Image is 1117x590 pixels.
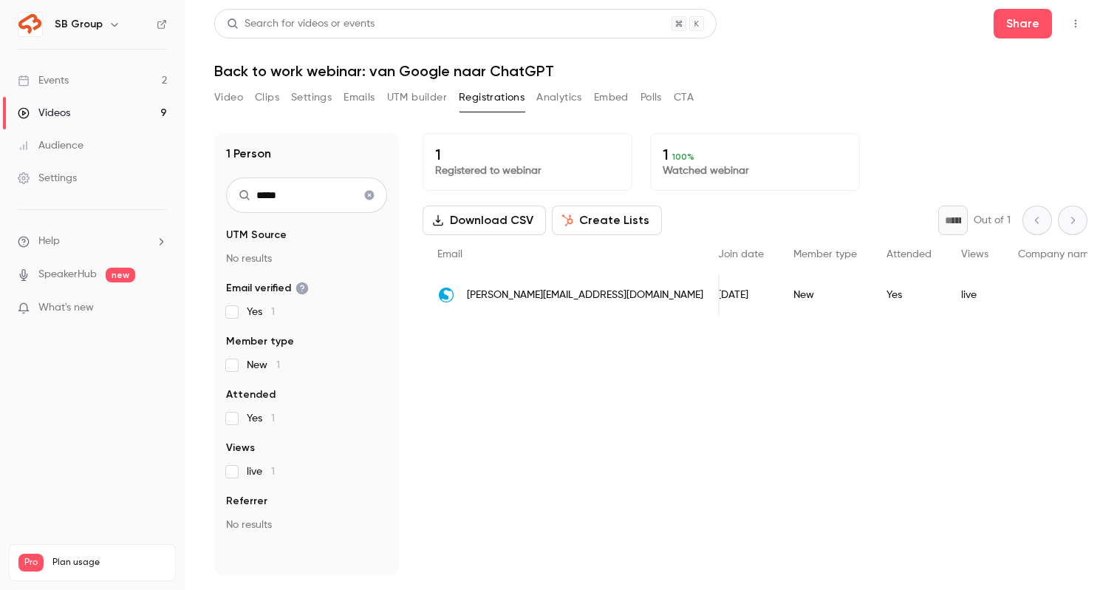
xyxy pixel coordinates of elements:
[226,334,294,349] span: Member type
[226,518,387,532] p: No results
[872,274,946,316] div: Yes
[52,557,166,569] span: Plan usage
[994,9,1052,38] button: Share
[247,464,275,479] span: live
[437,286,455,304] img: shapers.nl
[276,360,280,370] span: 1
[435,146,620,163] p: 1
[214,86,243,109] button: Video
[271,307,275,317] span: 1
[961,249,988,260] span: Views
[247,358,280,373] span: New
[946,274,1003,316] div: live
[38,267,97,282] a: SpeakerHub
[226,228,287,243] span: UTM Source
[663,163,847,178] p: Watched webinar
[106,268,135,282] span: new
[887,249,932,260] span: Attended
[271,467,275,477] span: 1
[226,441,255,455] span: Views
[271,413,275,424] span: 1
[344,86,375,109] button: Emails
[674,86,694,109] button: CTA
[226,251,387,266] p: No results
[18,13,42,36] img: SB Group
[641,86,662,109] button: Polls
[779,274,872,316] div: New
[55,17,103,32] h6: SB Group
[38,300,94,316] span: What's new
[226,494,267,509] span: Referrer
[226,145,271,163] h1: 1 Person
[672,152,694,162] span: 100 %
[467,288,703,303] span: [PERSON_NAME][EMAIL_ADDRESS][DOMAIN_NAME]
[435,163,620,178] p: Registered to webinar
[703,274,779,316] div: [DATE]
[663,146,847,163] p: 1
[718,249,764,260] span: Join date
[291,86,332,109] button: Settings
[974,213,1011,228] p: Out of 1
[387,86,447,109] button: UTM builder
[226,228,387,532] section: facet-groups
[536,86,582,109] button: Analytics
[226,387,276,402] span: Attended
[437,249,462,260] span: Email
[18,234,167,249] li: help-dropdown-opener
[18,73,69,88] div: Events
[214,62,1087,80] h1: Back to work webinar: van Google naar ChatGPT
[227,16,375,32] div: Search for videos or events
[18,138,83,153] div: Audience
[18,106,70,121] div: Videos
[247,305,275,319] span: Yes
[1018,249,1095,260] span: Company name
[18,554,44,572] span: Pro
[459,86,525,109] button: Registrations
[38,234,60,249] span: Help
[552,206,662,235] button: Create Lists
[247,411,275,426] span: Yes
[18,171,77,186] div: Settings
[226,281,309,296] span: Email verified
[594,86,629,109] button: Embed
[1064,12,1087,35] button: Top Bar Actions
[358,183,381,207] button: Clear search
[423,206,546,235] button: Download CSV
[793,249,857,260] span: Member type
[255,86,279,109] button: Clips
